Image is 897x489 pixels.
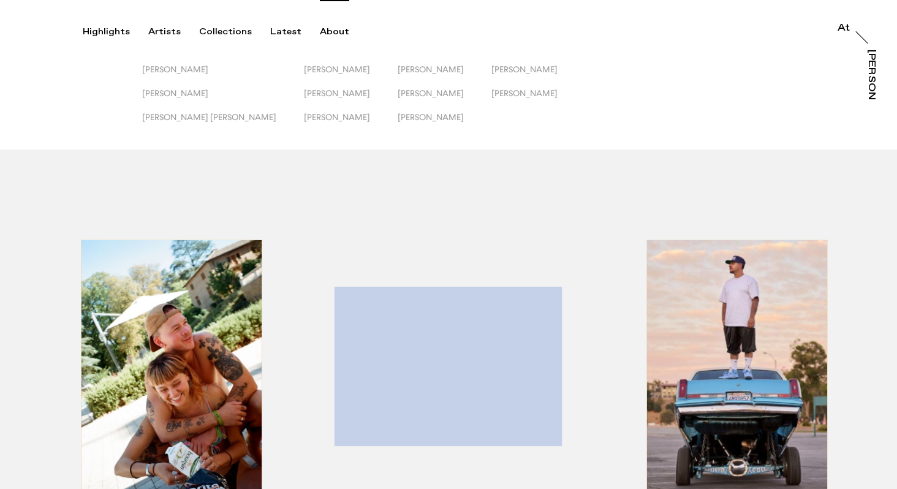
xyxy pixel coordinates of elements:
a: [PERSON_NAME] [864,50,876,100]
span: [PERSON_NAME] [PERSON_NAME] [142,112,276,122]
button: [PERSON_NAME] [PERSON_NAME] [142,112,304,136]
button: [PERSON_NAME] [491,64,585,88]
span: [PERSON_NAME] [491,64,558,74]
span: [PERSON_NAME] [304,112,370,122]
span: [PERSON_NAME] [304,88,370,98]
a: At [838,23,850,36]
button: Highlights [83,26,148,37]
span: [PERSON_NAME] [142,88,208,98]
button: [PERSON_NAME] [398,112,491,136]
div: Collections [199,26,252,37]
div: [PERSON_NAME] [866,50,876,144]
span: [PERSON_NAME] [398,88,464,98]
span: [PERSON_NAME] [398,64,464,74]
div: Highlights [83,26,130,37]
div: Latest [270,26,301,37]
button: [PERSON_NAME] [304,88,398,112]
div: Artists [148,26,181,37]
button: [PERSON_NAME] [491,88,585,112]
button: [PERSON_NAME] [304,112,398,136]
button: [PERSON_NAME] [142,88,304,112]
button: [PERSON_NAME] [398,88,491,112]
div: About [320,26,349,37]
span: [PERSON_NAME] [491,88,558,98]
button: About [320,26,368,37]
button: Collections [199,26,270,37]
button: [PERSON_NAME] [398,64,491,88]
span: [PERSON_NAME] [142,64,208,74]
button: [PERSON_NAME] [142,64,304,88]
span: [PERSON_NAME] [304,64,370,74]
button: Latest [270,26,320,37]
button: [PERSON_NAME] [304,64,398,88]
span: [PERSON_NAME] [398,112,464,122]
button: Artists [148,26,199,37]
